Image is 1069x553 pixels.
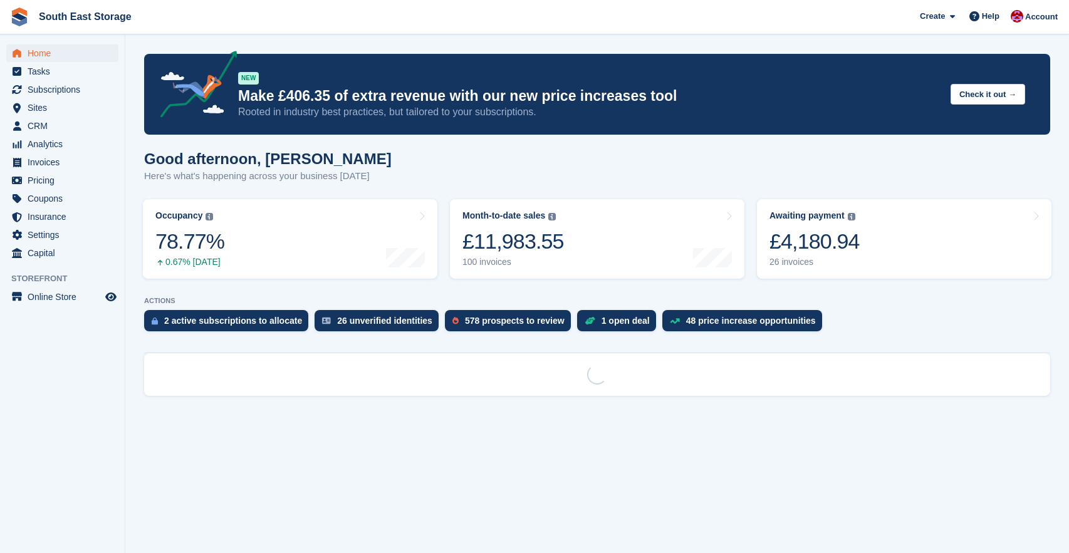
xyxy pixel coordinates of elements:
[28,117,103,135] span: CRM
[982,10,999,23] span: Help
[28,153,103,171] span: Invoices
[686,316,816,326] div: 48 price increase opportunities
[6,172,118,189] a: menu
[337,316,432,326] div: 26 unverified identities
[28,63,103,80] span: Tasks
[10,8,29,26] img: stora-icon-8386f47178a22dfd0bd8f6a31ec36ba5ce8667c1dd55bd0f319d3a0aa187defe.svg
[152,317,158,325] img: active_subscription_to_allocate_icon-d502201f5373d7db506a760aba3b589e785aa758c864c3986d89f69b8ff3...
[6,117,118,135] a: menu
[670,318,680,324] img: price_increase_opportunities-93ffe204e8149a01c8c9dc8f82e8f89637d9d84a8eef4429ea346261dce0b2c0.svg
[6,190,118,207] a: menu
[577,310,662,338] a: 1 open deal
[6,99,118,116] a: menu
[103,289,118,304] a: Preview store
[6,44,118,62] a: menu
[585,316,595,325] img: deal-1b604bf984904fb50ccaf53a9ad4b4a5d6e5aea283cecdc64d6e3604feb123c2.svg
[462,257,564,267] div: 100 invoices
[143,199,437,279] a: Occupancy 78.77% 0.67% [DATE]
[769,229,860,254] div: £4,180.94
[28,226,103,244] span: Settings
[757,199,1051,279] a: Awaiting payment £4,180.94 26 invoices
[465,316,565,326] div: 578 prospects to review
[206,213,213,220] img: icon-info-grey-7440780725fd019a000dd9b08b2336e03edf1995a4989e88bcd33f0948082b44.svg
[28,288,103,306] span: Online Store
[28,81,103,98] span: Subscriptions
[28,172,103,189] span: Pricing
[34,6,137,27] a: South East Storage
[445,310,577,338] a: 578 prospects to review
[1011,10,1023,23] img: Roger Norris
[155,229,224,254] div: 78.77%
[769,257,860,267] div: 26 invoices
[144,150,392,167] h1: Good afternoon, [PERSON_NAME]
[452,317,459,324] img: prospect-51fa495bee0391a8d652442698ab0144808aea92771e9ea1ae160a38d050c398.svg
[6,244,118,262] a: menu
[144,169,392,183] p: Here's what's happening across your business [DATE]
[238,105,941,119] p: Rooted in industry best practices, but tailored to your subscriptions.
[144,310,315,338] a: 2 active subscriptions to allocate
[662,310,828,338] a: 48 price increase opportunities
[6,135,118,153] a: menu
[6,208,118,225] a: menu
[150,51,237,122] img: price-adjustments-announcement-icon-8257ccfd72463d97f412b2fc003d46551f7dbcb40ab6d574587a9cd5c0d94...
[450,199,744,279] a: Month-to-date sales £11,983.55 100 invoices
[920,10,945,23] span: Create
[548,213,556,220] img: icon-info-grey-7440780725fd019a000dd9b08b2336e03edf1995a4989e88bcd33f0948082b44.svg
[28,135,103,153] span: Analytics
[6,226,118,244] a: menu
[769,210,845,221] div: Awaiting payment
[322,317,331,324] img: verify_identity-adf6edd0f0f0b5bbfe63781bf79b02c33cf7c696d77639b501bdc392416b5a36.svg
[28,244,103,262] span: Capital
[28,208,103,225] span: Insurance
[11,272,125,285] span: Storefront
[164,316,302,326] div: 2 active subscriptions to allocate
[951,84,1025,105] button: Check it out →
[144,297,1050,305] p: ACTIONS
[602,316,650,326] div: 1 open deal
[848,213,855,220] img: icon-info-grey-7440780725fd019a000dd9b08b2336e03edf1995a4989e88bcd33f0948082b44.svg
[155,210,202,221] div: Occupancy
[6,288,118,306] a: menu
[462,229,564,254] div: £11,983.55
[462,210,545,221] div: Month-to-date sales
[6,81,118,98] a: menu
[238,87,941,105] p: Make £406.35 of extra revenue with our new price increases tool
[315,310,445,338] a: 26 unverified identities
[238,72,259,85] div: NEW
[155,257,224,267] div: 0.67% [DATE]
[28,44,103,62] span: Home
[1025,11,1058,23] span: Account
[28,99,103,116] span: Sites
[28,190,103,207] span: Coupons
[6,63,118,80] a: menu
[6,153,118,171] a: menu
